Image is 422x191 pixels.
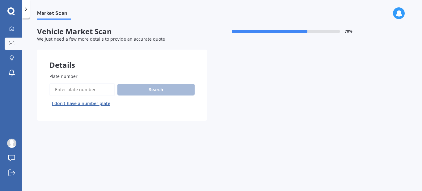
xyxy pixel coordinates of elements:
[345,29,352,34] span: 70 %
[7,139,16,148] img: picture
[37,36,165,42] span: We just need a few more details to provide an accurate quote
[37,50,207,68] div: Details
[49,83,115,96] input: Enter plate number
[49,73,78,79] span: Plate number
[37,10,71,18] span: Market Scan
[37,27,207,36] span: Vehicle Market Scan
[49,99,113,108] button: I don’t have a number plate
